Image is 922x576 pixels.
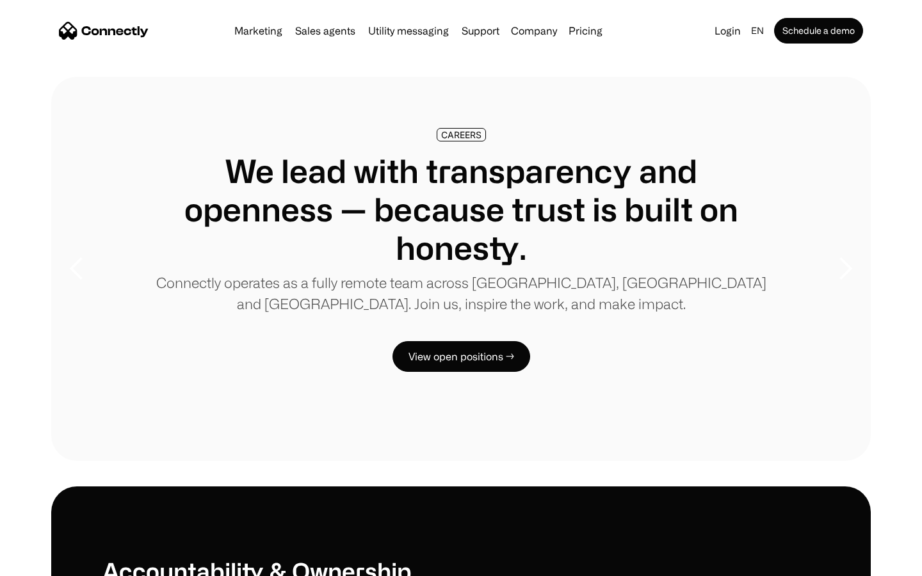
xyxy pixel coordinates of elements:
aside: Language selected: English [13,552,77,572]
a: Schedule a demo [774,18,863,44]
p: Connectly operates as a fully remote team across [GEOGRAPHIC_DATA], [GEOGRAPHIC_DATA] and [GEOGRA... [154,272,768,314]
ul: Language list [26,554,77,572]
a: Login [709,22,746,40]
div: Company [511,22,557,40]
a: Support [457,26,505,36]
h1: We lead with transparency and openness — because trust is built on honesty. [154,152,768,267]
a: Utility messaging [363,26,454,36]
div: CAREERS [441,130,481,140]
a: Marketing [229,26,287,36]
a: Pricing [563,26,608,36]
a: Sales agents [290,26,360,36]
div: en [751,22,764,40]
a: View open positions → [392,341,530,372]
